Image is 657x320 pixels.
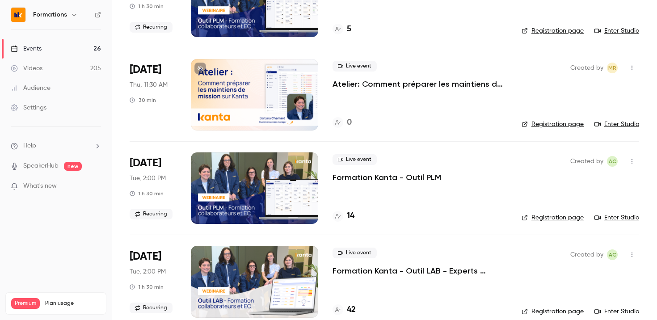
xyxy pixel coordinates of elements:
div: Sep 25 Thu, 11:30 AM (Europe/Paris) [130,59,177,131]
span: Recurring [130,303,173,313]
li: help-dropdown-opener [11,141,101,151]
div: Events [11,44,42,53]
h6: Formations [33,10,67,19]
h4: 0 [347,117,352,129]
a: Atelier: Comment préparer les maintiens de missions sur KANTA ? [333,79,507,89]
span: new [64,162,82,171]
iframe: Noticeable Trigger [90,182,101,190]
div: Sep 30 Tue, 2:00 PM (Europe/Paris) [130,152,177,224]
div: 30 min [130,97,156,104]
h4: 42 [347,304,356,316]
a: Formation Kanta - Outil PLM [333,172,441,183]
a: Enter Studio [594,26,639,35]
span: Marion Roquet [607,63,618,73]
a: 42 [333,304,356,316]
div: Videos [11,64,42,73]
div: Sep 30 Tue, 2:00 PM (Europe/Paris) [130,246,177,317]
span: [DATE] [130,156,161,170]
span: Live event [333,248,377,258]
a: Formation Kanta - Outil LAB - Experts Comptables & Collaborateurs [333,265,507,276]
span: Tue, 2:00 PM [130,174,166,183]
span: MR [608,63,616,73]
div: 1 h 30 min [130,190,164,197]
span: AC [609,156,616,167]
a: Enter Studio [594,120,639,129]
div: Audience [11,84,51,93]
a: 5 [333,23,351,35]
span: Thu, 11:30 AM [130,80,168,89]
a: Registration page [522,213,584,222]
span: Tue, 2:00 PM [130,267,166,276]
span: Created by [570,156,603,167]
span: AC [609,249,616,260]
span: Created by [570,63,603,73]
span: Created by [570,249,603,260]
span: Live event [333,61,377,72]
a: Registration page [522,26,584,35]
a: Enter Studio [594,213,639,222]
h4: 14 [347,210,354,222]
div: 1 h 30 min [130,3,164,10]
a: Registration page [522,120,584,129]
a: SpeakerHub [23,161,59,171]
span: Premium [11,298,40,309]
a: Enter Studio [594,307,639,316]
a: Registration page [522,307,584,316]
span: Plan usage [45,300,101,307]
span: [DATE] [130,249,161,264]
span: Recurring [130,22,173,33]
a: 0 [333,117,352,129]
div: 1 h 30 min [130,283,164,291]
div: Settings [11,103,46,112]
a: 14 [333,210,354,222]
span: Live event [333,154,377,165]
span: What's new [23,181,57,191]
span: [DATE] [130,63,161,77]
span: Anaïs Cachelou [607,156,618,167]
span: Recurring [130,209,173,219]
h4: 5 [347,23,351,35]
span: Anaïs Cachelou [607,249,618,260]
span: Help [23,141,36,151]
img: Formations [11,8,25,22]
